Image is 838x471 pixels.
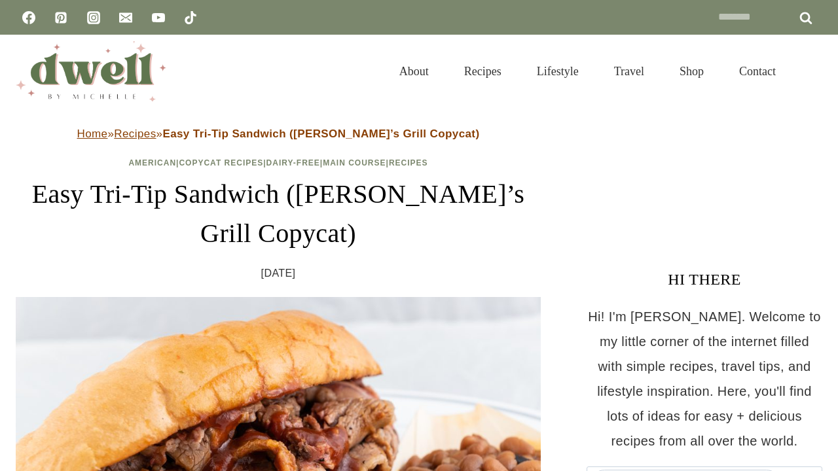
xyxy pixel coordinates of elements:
[77,128,480,140] span: » »
[113,5,139,31] a: Email
[382,48,793,94] nav: Primary Navigation
[587,268,822,291] h3: HI THERE
[382,48,446,94] a: About
[81,5,107,31] a: Instagram
[389,158,428,167] a: Recipes
[800,60,822,82] button: View Search Form
[177,5,204,31] a: TikTok
[128,158,428,167] span: | | | |
[77,128,108,140] a: Home
[16,41,166,101] img: DWELL by michelle
[519,48,596,94] a: Lifestyle
[179,158,263,167] a: Copycat Recipes
[721,48,793,94] a: Contact
[16,175,541,253] h1: Easy Tri-Tip Sandwich ([PERSON_NAME]’s Grill Copycat)
[145,5,172,31] a: YouTube
[323,158,386,167] a: Main Course
[114,128,156,140] a: Recipes
[48,5,74,31] a: Pinterest
[128,158,176,167] a: American
[261,264,296,283] time: [DATE]
[662,48,721,94] a: Shop
[266,158,320,167] a: Dairy-Free
[446,48,519,94] a: Recipes
[16,5,42,31] a: Facebook
[596,48,662,94] a: Travel
[587,304,822,453] p: Hi! I'm [PERSON_NAME]. Welcome to my little corner of the internet filled with simple recipes, tr...
[162,128,479,140] strong: Easy Tri-Tip Sandwich ([PERSON_NAME]’s Grill Copycat)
